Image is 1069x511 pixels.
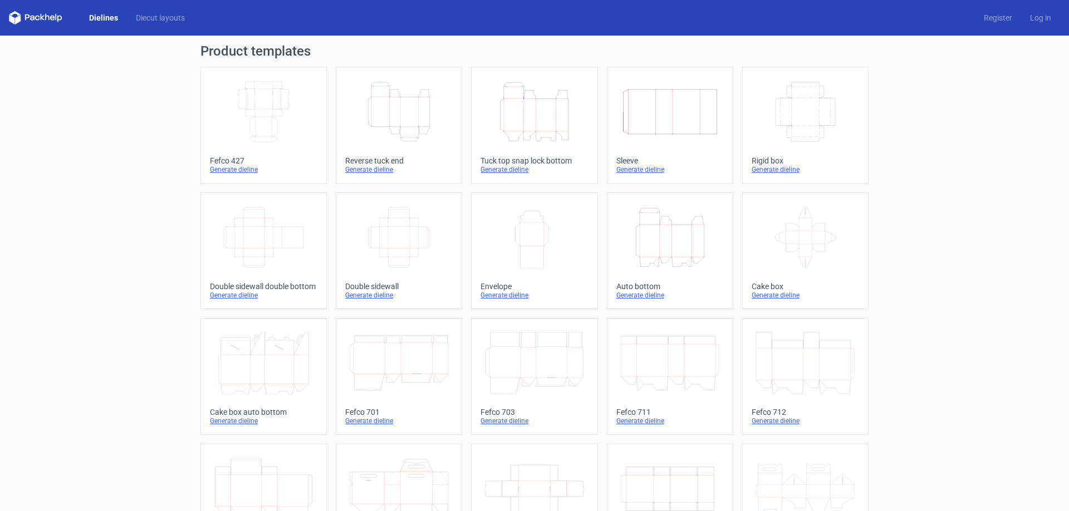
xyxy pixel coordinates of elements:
[752,291,859,300] div: Generate dieline
[345,156,453,165] div: Reverse tuck end
[616,282,724,291] div: Auto bottom
[742,192,869,309] a: Cake boxGenerate dieline
[480,291,588,300] div: Generate dieline
[345,291,453,300] div: Generate dieline
[345,416,453,425] div: Generate dieline
[616,408,724,416] div: Fefco 711
[471,67,597,183] a: Tuck top snap lock bottomGenerate dieline
[471,192,597,309] a: EnvelopeGenerate dieline
[471,318,597,435] a: Fefco 703Generate dieline
[200,44,869,58] h1: Product templates
[742,67,869,183] a: Rigid boxGenerate dieline
[607,318,733,435] a: Fefco 711Generate dieline
[210,408,317,416] div: Cake box auto bottom
[607,192,733,309] a: Auto bottomGenerate dieline
[336,318,462,435] a: Fefco 701Generate dieline
[1021,12,1060,23] a: Log in
[200,318,327,435] a: Cake box auto bottomGenerate dieline
[80,12,127,23] a: Dielines
[752,156,859,165] div: Rigid box
[616,416,724,425] div: Generate dieline
[752,416,859,425] div: Generate dieline
[345,165,453,174] div: Generate dieline
[607,67,733,183] a: SleeveGenerate dieline
[210,156,317,165] div: Fefco 427
[345,282,453,291] div: Double sidewall
[480,408,588,416] div: Fefco 703
[210,165,317,174] div: Generate dieline
[345,408,453,416] div: Fefco 701
[480,165,588,174] div: Generate dieline
[752,282,859,291] div: Cake box
[752,408,859,416] div: Fefco 712
[742,318,869,435] a: Fefco 712Generate dieline
[480,156,588,165] div: Tuck top snap lock bottom
[616,291,724,300] div: Generate dieline
[336,67,462,183] a: Reverse tuck endGenerate dieline
[752,165,859,174] div: Generate dieline
[210,282,317,291] div: Double sidewall double bottom
[616,165,724,174] div: Generate dieline
[616,156,724,165] div: Sleeve
[200,192,327,309] a: Double sidewall double bottomGenerate dieline
[480,416,588,425] div: Generate dieline
[210,416,317,425] div: Generate dieline
[200,67,327,183] a: Fefco 427Generate dieline
[480,282,588,291] div: Envelope
[127,12,194,23] a: Diecut layouts
[336,192,462,309] a: Double sidewallGenerate dieline
[210,291,317,300] div: Generate dieline
[975,12,1021,23] a: Register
